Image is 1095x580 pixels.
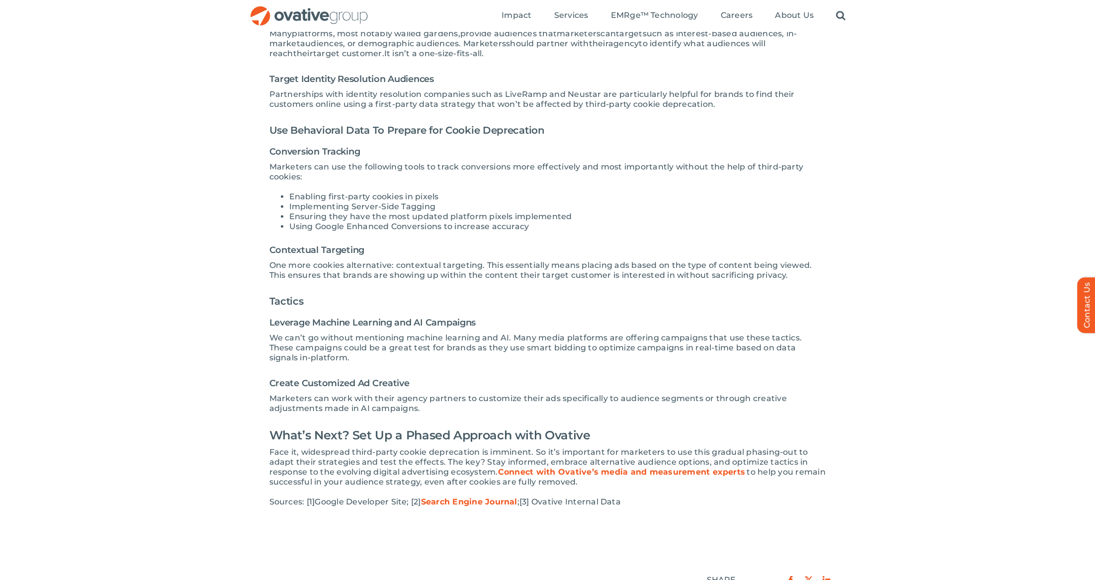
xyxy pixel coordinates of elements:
h4: Contextual Targeting [269,240,826,260]
a: Search [836,10,845,21]
span: target customer. [313,49,384,58]
span: It isn’t a one-size-fits-all. [384,49,484,58]
span: [3] Ovative Internal Data [519,497,621,506]
span: e [485,39,490,48]
h4: Leverage Machine Learning and AI Campaigns [269,312,826,333]
span: k [480,39,485,48]
span: can [600,29,616,38]
span: r [593,29,596,38]
span: Implementing Server-Side Tagging [289,202,436,211]
span: s [533,29,537,38]
h4: Target Identity Resolution Audiences [269,69,826,89]
a: EMRge™ Technology [611,10,698,21]
span: their [589,39,608,48]
a: OG_Full_horizontal_RGB [250,5,369,14]
span: t [584,29,588,38]
span: e [579,29,584,38]
span: to identify what audiences will reach [269,39,765,58]
a: Connect with Ovative’s media and measurement experts [498,467,745,477]
span: EMRge™ Technology [611,10,698,20]
span: that [539,29,557,38]
span: r [499,39,502,48]
span: provide audience [460,29,533,38]
h3: Use Behavioral Data To Prepare for Cookie Deprecation [269,119,826,141]
span: Enabling first-party cookies in pixels [289,192,439,201]
a: Services [554,10,589,21]
span: Services [554,10,589,20]
span: should [506,39,534,48]
span: agency [608,39,639,48]
span: s: [1] [298,497,315,506]
h4: Conversion Tracking [269,141,826,162]
span: p [536,39,542,48]
a: Impact [502,10,531,21]
p: Marketers can work with their agency partners to customize their ads specifically to audience seg... [269,394,826,414]
span: Google Developer Site [315,497,407,506]
span: rc [285,497,293,506]
span: platforms [292,29,333,38]
span: About Us [775,10,814,20]
span: audiences, or demographic audiences. [300,39,461,48]
span: t [490,39,493,48]
span: e [291,39,296,48]
a: Search Engine Journal [421,497,517,506]
a: Careers [721,10,753,21]
span: ; [2] [407,497,421,506]
span: e [293,497,298,506]
span: Partnerships with identity resolution companies such as LiveRamp and Neustar are particularly hel... [269,89,795,109]
span: Ensuring they have the most updated platform pixels implemented [289,212,572,221]
span: s [596,29,600,38]
span: artner with [542,39,589,48]
span: their [293,49,313,58]
span: e [493,39,498,48]
span: Face it, widespread third-party cookie deprecation is imminent. So it’s important for marketers t... [269,447,826,487]
span: s [502,39,506,48]
span: e [588,29,593,38]
span: Using Google Enhanced Conversions to increase accuracy [289,222,529,231]
span: , [458,29,460,38]
p: We can’t go without mentioning machine learning and AI. Many media platforms are offering campaig... [269,333,826,363]
span: , most notably walled gardens [333,29,458,38]
span: Marketers can use the following tools to track conversions more effectively and most importantly ... [269,162,804,181]
span: Many [269,29,292,38]
a: About Us [775,10,814,21]
h2: What’s Next? Set Up a Phased Approach with Ovative [269,423,826,447]
span: k [286,39,291,48]
span: k [574,29,579,38]
span: mar [557,29,574,38]
span: ; [421,497,519,506]
span: Impact [502,10,531,20]
h3: Tactics [269,290,826,312]
span: Sou [269,497,285,506]
span: One more cookies alternative: contextual targeting. This essentially means placing ads based on t... [269,260,812,280]
span: t [297,39,300,48]
span: such as interest-based audiences, in- [643,29,797,38]
span: Careers [721,10,753,20]
span: Mar [463,39,480,48]
h4: Create Customized Ad Creative [269,373,826,394]
span: mar [269,39,287,48]
span: target [616,29,642,38]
